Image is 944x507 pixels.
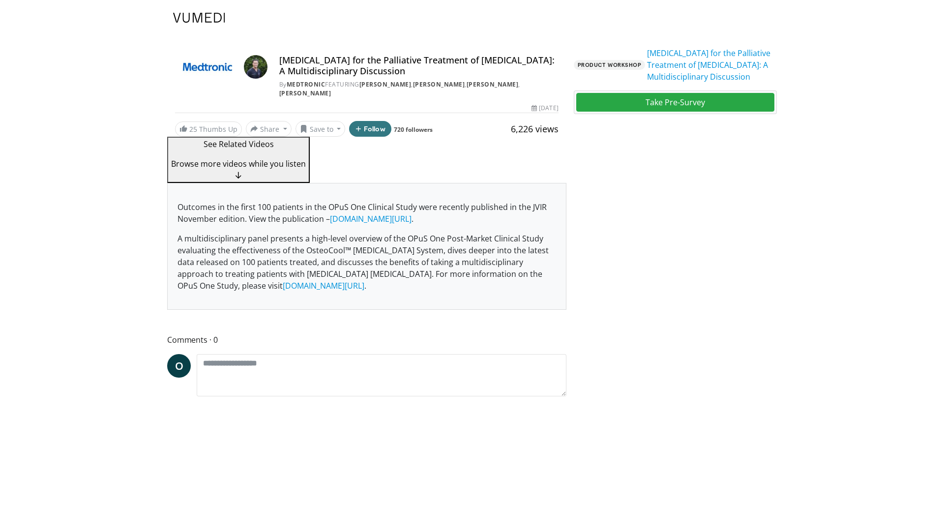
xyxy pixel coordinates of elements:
button: Save to [295,121,346,137]
span: Product Workshop [574,60,646,70]
button: Follow [349,121,391,137]
a: O [167,354,191,378]
p: See Related Videos [171,138,306,150]
a: 25 Thumbs Up [175,121,242,137]
a: [PERSON_NAME] [279,89,331,97]
div: By FEATURING , , , [279,80,559,98]
span: Comments 0 [167,333,566,346]
img: VuMedi Logo [173,13,225,23]
p: A multidisciplinary panel presents a high-level overview of the OPuS One Post-Market Clinical Stu... [177,233,556,292]
button: Share [246,121,292,137]
span: 25 [189,124,197,134]
h4: [MEDICAL_DATA] for the Palliative Treatment of [MEDICAL_DATA]: A Multidisciplinary Discussion [279,55,559,76]
a: [DOMAIN_NAME][URL] [283,280,364,291]
a: Medtronic [287,80,325,89]
div: [DATE] [531,104,558,113]
a: Take Pre-Survey [576,93,774,112]
button: See Related Videos Browse more videos while you listen [167,137,310,183]
img: Avatar [244,55,267,79]
a: [PERSON_NAME] [413,80,465,89]
span: 6,226 views [511,123,559,135]
a: [PERSON_NAME] [467,80,519,89]
a: 720 followers [394,125,433,134]
a: [PERSON_NAME] [359,80,412,89]
img: Medtronic [175,55,240,79]
span: Browse more videos while you listen [171,158,306,169]
p: Outcomes in the first 100 patients in the OPuS One Clinical Study were recently published in the ... [177,201,556,225]
a: [MEDICAL_DATA] for the Palliative Treatment of [MEDICAL_DATA]: A Multidisciplinary Discussion [647,47,777,83]
a: [DOMAIN_NAME][URL] [330,213,412,224]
